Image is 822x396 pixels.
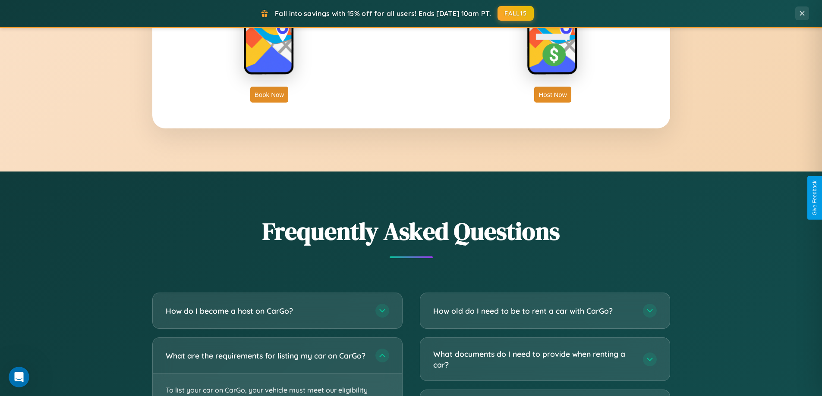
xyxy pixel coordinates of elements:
button: FALL15 [498,6,534,21]
h3: What are the requirements for listing my car on CarGo? [166,350,367,361]
h3: How old do I need to be to rent a car with CarGo? [433,306,634,316]
iframe: Intercom live chat [9,367,29,387]
button: Book Now [250,87,288,103]
button: Host Now [534,87,571,103]
h2: Frequently Asked Questions [152,215,670,248]
h3: How do I become a host on CarGo? [166,306,367,316]
span: Fall into savings with 15% off for all users! Ends [DATE] 10am PT. [275,9,491,18]
h3: What documents do I need to provide when renting a car? [433,349,634,370]
div: Give Feedback [812,181,818,215]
